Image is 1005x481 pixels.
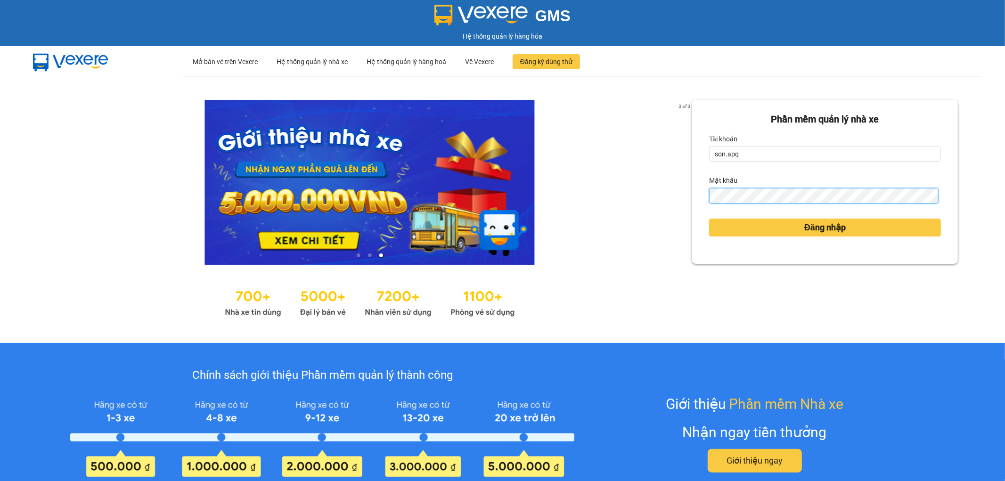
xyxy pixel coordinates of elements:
div: Giới thiệu [666,393,843,415]
a: GMS [434,14,571,22]
img: policy-intruduce-detail.png [70,396,574,477]
li: slide item 2 [368,253,372,257]
input: Tài khoản [709,147,941,162]
p: 3 of 3 [676,100,692,112]
span: Đăng ký dùng thử [520,57,572,67]
button: Đăng ký dùng thử [513,54,580,69]
div: Nhận ngay tiền thưởng [683,421,827,443]
span: GMS [535,7,571,24]
span: Đăng nhập [804,221,846,234]
button: previous slide / item [47,100,60,265]
div: Về Vexere [465,47,494,77]
div: Chính sách giới thiệu Phần mềm quản lý thành công [70,367,574,384]
div: Hệ thống quản lý hàng hoá [367,47,446,77]
input: Mật khẩu [709,188,939,203]
img: logo 2 [434,5,528,25]
button: Đăng nhập [709,219,941,236]
img: mbUUG5Q.png [24,46,118,77]
label: Tài khoản [709,131,737,147]
div: Mở bán vé trên Vexere [193,47,258,77]
span: Phần mềm Nhà xe [729,393,843,415]
label: Mật khẩu [709,173,737,188]
li: slide item 3 [379,253,383,257]
li: slide item 1 [357,253,360,257]
button: next slide / item [679,100,692,265]
span: Giới thiệu ngay [727,454,783,467]
button: Giới thiệu ngay [708,449,802,473]
div: Hệ thống quản lý hàng hóa [2,31,1003,41]
div: Hệ thống quản lý nhà xe [277,47,348,77]
div: Phần mềm quản lý nhà xe [709,112,941,127]
img: Statistics.png [225,284,515,319]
